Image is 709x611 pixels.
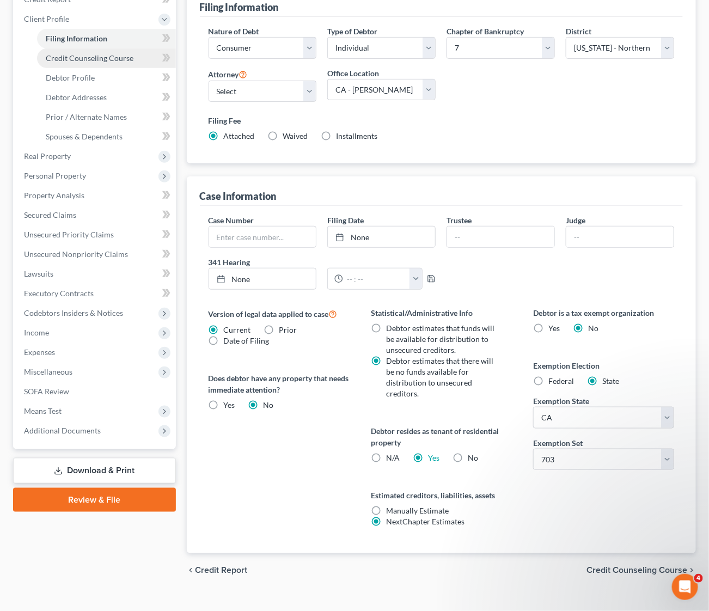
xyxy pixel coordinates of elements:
[37,29,176,48] a: Filing Information
[24,367,72,376] span: Miscellaneous
[586,566,687,575] span: Credit Counseling Course
[602,376,619,386] span: State
[24,289,94,298] span: Executory Contracts
[386,453,400,462] span: N/A
[548,323,560,333] span: Yes
[283,131,308,140] span: Waived
[203,256,442,268] label: 341 Hearing
[24,230,114,239] span: Unsecured Priority Claims
[447,215,472,226] label: Trustee
[13,488,176,512] a: Review & File
[24,171,86,180] span: Personal Property
[209,215,254,226] label: Case Number
[15,205,176,225] a: Secured Claims
[386,506,449,515] span: Manually Estimate
[566,26,591,37] label: District
[15,382,176,401] a: SOFA Review
[24,406,62,416] span: Means Test
[46,112,127,121] span: Prior / Alternate Names
[371,307,511,319] label: Statistical/Administrative Info
[371,425,511,448] label: Debtor resides as tenant of residential property
[24,328,49,337] span: Income
[46,132,123,141] span: Spouses & Dependents
[447,227,554,247] input: --
[187,566,195,575] i: chevron_left
[224,336,270,345] span: Date of Filing
[209,68,248,81] label: Attorney
[533,437,583,449] label: Exemption Set
[264,400,274,410] span: No
[24,308,123,317] span: Codebtors Insiders & Notices
[209,372,349,395] label: Does debtor have any property that needs immediate attention?
[15,264,176,284] a: Lawsuits
[694,574,703,583] span: 4
[209,307,349,320] label: Version of legal data applied to case
[337,131,378,140] span: Installments
[37,68,176,88] a: Debtor Profile
[588,323,598,333] span: No
[447,26,524,37] label: Chapter of Bankruptcy
[24,14,69,23] span: Client Profile
[279,325,297,334] span: Prior
[37,127,176,146] a: Spouses & Dependents
[548,376,574,386] span: Federal
[46,53,133,63] span: Credit Counseling Course
[187,566,248,575] button: chevron_left Credit Report
[224,400,235,410] span: Yes
[24,249,128,259] span: Unsecured Nonpriority Claims
[15,225,176,245] a: Unsecured Priority Claims
[24,347,55,357] span: Expenses
[24,210,76,219] span: Secured Claims
[195,566,248,575] span: Credit Report
[343,268,410,289] input: -- : --
[586,566,696,575] button: Credit Counseling Course chevron_right
[327,215,364,226] label: Filing Date
[15,245,176,264] a: Unsecured Nonpriority Claims
[46,93,107,102] span: Debtor Addresses
[13,458,176,484] a: Download & Print
[328,227,435,247] a: None
[37,48,176,68] a: Credit Counseling Course
[687,566,696,575] i: chevron_right
[386,323,494,355] span: Debtor estimates that funds will be available for distribution to unsecured creditors.
[24,191,84,200] span: Property Analysis
[224,131,255,140] span: Attached
[533,307,674,319] label: Debtor is a tax exempt organization
[37,107,176,127] a: Prior / Alternate Names
[209,26,259,37] label: Nature of Debt
[386,356,493,398] span: Debtor estimates that there will be no funds available for distribution to unsecured creditors.
[15,284,176,303] a: Executory Contracts
[386,517,464,526] span: NextChapter Estimates
[566,215,585,226] label: Judge
[533,360,674,371] label: Exemption Election
[224,325,251,334] span: Current
[672,574,698,600] iframe: Intercom live chat
[24,269,53,278] span: Lawsuits
[327,68,379,79] label: Office Location
[46,73,95,82] span: Debtor Profile
[209,227,316,247] input: Enter case number...
[46,34,107,43] span: Filing Information
[24,151,71,161] span: Real Property
[566,227,674,247] input: --
[371,490,511,501] label: Estimated creditors, liabilities, assets
[428,453,439,462] a: Yes
[209,115,675,126] label: Filing Fee
[209,268,316,289] a: None
[533,395,589,407] label: Exemption State
[200,190,277,203] div: Case Information
[327,26,377,37] label: Type of Debtor
[24,426,101,435] span: Additional Documents
[468,453,478,462] span: No
[24,387,69,396] span: SOFA Review
[200,1,279,14] div: Filing Information
[15,186,176,205] a: Property Analysis
[37,88,176,107] a: Debtor Addresses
